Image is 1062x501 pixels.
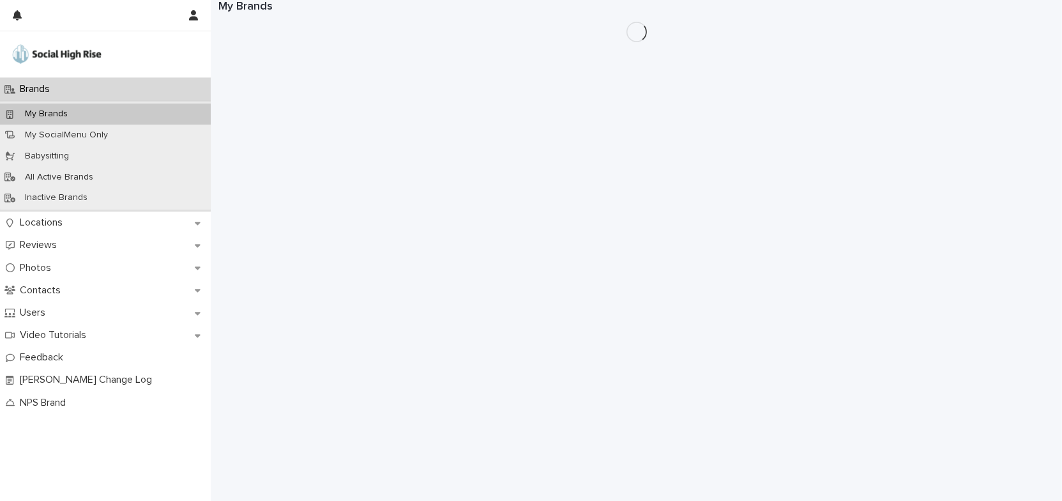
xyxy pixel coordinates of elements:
[15,307,56,319] p: Users
[15,397,76,409] p: NPS Brand
[15,239,67,251] p: Reviews
[15,284,71,297] p: Contacts
[15,109,78,119] p: My Brands
[15,329,96,341] p: Video Tutorials
[15,192,98,203] p: Inactive Brands
[15,262,61,274] p: Photos
[15,217,73,229] p: Locations
[15,172,103,183] p: All Active Brands
[15,130,118,141] p: My SocialMenu Only
[15,151,79,162] p: Babysitting
[15,374,162,386] p: [PERSON_NAME] Change Log
[10,42,103,67] img: o5DnuTxEQV6sW9jFYBBf
[15,351,73,364] p: Feedback
[15,83,60,95] p: Brands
